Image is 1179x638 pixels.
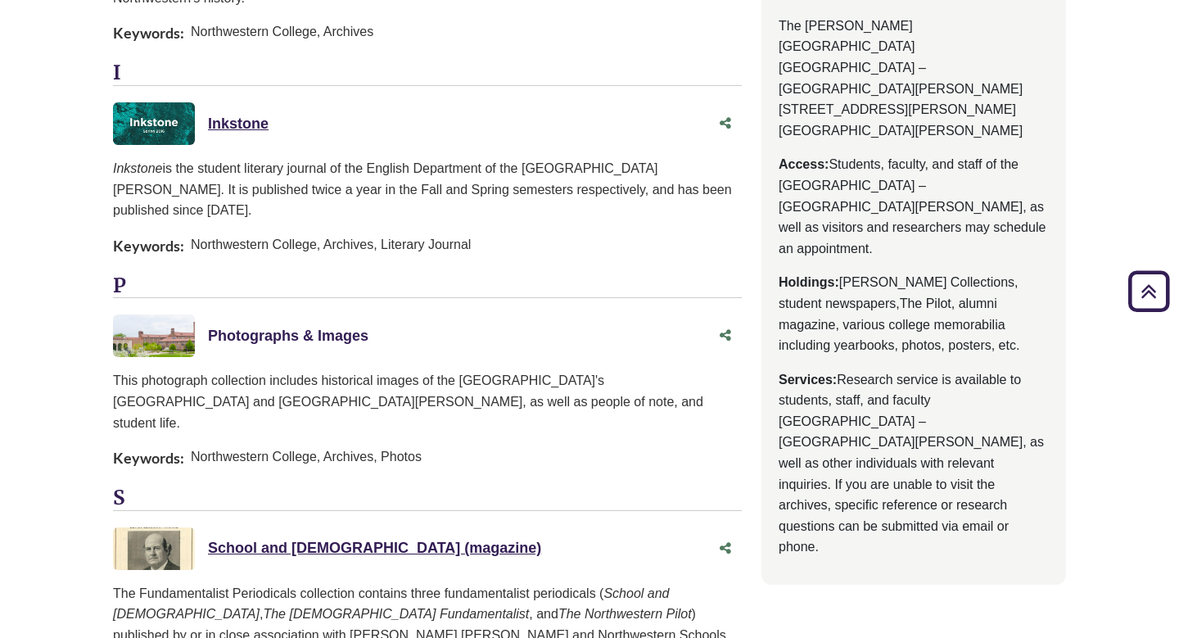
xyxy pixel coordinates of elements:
p: Research service is available to students, staff, and faculty [GEOGRAPHIC_DATA] – [GEOGRAPHIC_DAT... [779,369,1049,558]
a: Inkstone [208,115,269,132]
strong: Services: [779,373,837,387]
button: Share this Asset [709,108,742,139]
button: Share this Asset [709,533,742,564]
h3: I [113,61,742,86]
h3: S [113,486,742,511]
p: This photograph collection includes historical images of the [GEOGRAPHIC_DATA]'s [GEOGRAPHIC_DATA... [113,370,742,433]
a: Photographs & Images [208,328,368,344]
span: Northwestern College, Archives, Literary Journal [191,234,471,258]
a: School and [DEMOGRAPHIC_DATA] (magazine) [208,540,541,556]
p: [PERSON_NAME] Collections, student newspapers,The Pilot, alumni magazine, various college memorab... [779,272,1049,355]
p: is the student literary journal of the English Department of the [GEOGRAPHIC_DATA][PERSON_NAME]. ... [113,158,742,221]
strong: Holdings: [779,275,839,289]
button: Share this Asset [709,320,742,351]
span: Keywords: [113,21,184,45]
a: Back to Top [1123,280,1175,302]
strong: Access: [779,157,829,171]
h3: P [113,274,742,299]
p: The [PERSON_NAME][GEOGRAPHIC_DATA] [GEOGRAPHIC_DATA] – [GEOGRAPHIC_DATA][PERSON_NAME] [STREET_ADD... [779,16,1049,142]
span: Keywords: [113,234,184,258]
i: Inkstone [113,161,162,175]
p: Students, faculty, and staff of the [GEOGRAPHIC_DATA] – [GEOGRAPHIC_DATA][PERSON_NAME], as well a... [779,154,1049,259]
span: Northwestern College, Archives, Photos [191,446,422,470]
span: Keywords: [113,446,184,470]
span: Northwestern College, Archives [191,21,373,45]
i: The Northwestern Pilot [558,607,692,621]
i: The [DEMOGRAPHIC_DATA] Fundamentalist [263,607,529,621]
